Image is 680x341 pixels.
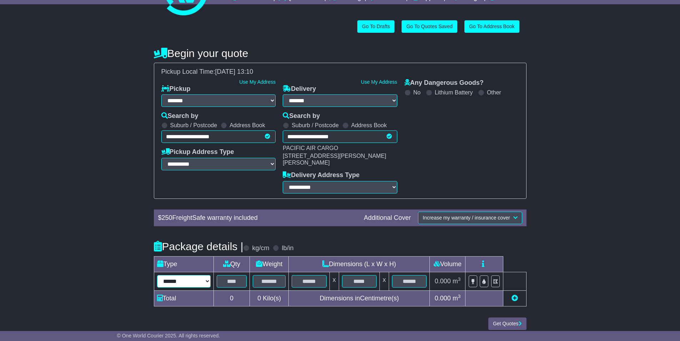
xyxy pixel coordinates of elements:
[250,290,289,306] td: Kilo(s)
[155,214,361,222] div: $ FreightSafe warranty included
[464,20,519,33] a: Go To Address Book
[213,290,250,306] td: 0
[453,278,461,285] span: m
[257,295,261,302] span: 0
[283,171,359,179] label: Delivery Address Type
[154,290,213,306] td: Total
[488,317,527,330] button: Get Quotes
[289,256,430,272] td: Dimensions (L x W x H)
[435,89,473,96] label: Lithium Battery
[283,145,338,151] span: PACIFIC AIR CARGO
[239,79,276,85] a: Use My Address
[404,79,484,87] label: Any Dangerous Goods?
[283,85,316,93] label: Delivery
[215,68,253,75] span: [DATE] 13:10
[154,241,243,252] h4: Package details |
[289,290,430,306] td: Dimensions in Centimetre(s)
[418,212,522,224] button: Increase my warranty / insurance cover
[170,122,217,129] label: Suburb / Postcode
[252,244,269,252] label: kg/cm
[360,214,414,222] div: Additional Cover
[213,256,250,272] td: Qty
[430,256,465,272] td: Volume
[329,272,339,290] td: x
[292,122,339,129] label: Suburb / Postcode
[423,215,510,221] span: Increase my warranty / insurance cover
[435,278,451,285] span: 0.000
[380,272,389,290] td: x
[435,295,451,302] span: 0.000
[413,89,420,96] label: No
[283,112,320,120] label: Search by
[161,85,191,93] label: Pickup
[402,20,457,33] a: Go To Quotes Saved
[512,295,518,302] a: Add new item
[357,20,394,33] a: Go To Drafts
[351,122,387,129] label: Address Book
[282,244,293,252] label: lb/in
[487,89,501,96] label: Other
[161,148,234,156] label: Pickup Address Type
[458,277,461,282] sup: 3
[162,214,172,221] span: 250
[161,112,198,120] label: Search by
[230,122,265,129] label: Address Book
[117,333,220,339] span: © One World Courier 2025. All rights reserved.
[154,47,527,59] h4: Begin your quote
[458,294,461,299] sup: 3
[453,295,461,302] span: m
[283,153,386,166] span: [STREET_ADDRESS][PERSON_NAME][PERSON_NAME]
[154,256,213,272] td: Type
[158,68,523,76] div: Pickup Local Time:
[361,79,397,85] a: Use My Address
[250,256,289,272] td: Weight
